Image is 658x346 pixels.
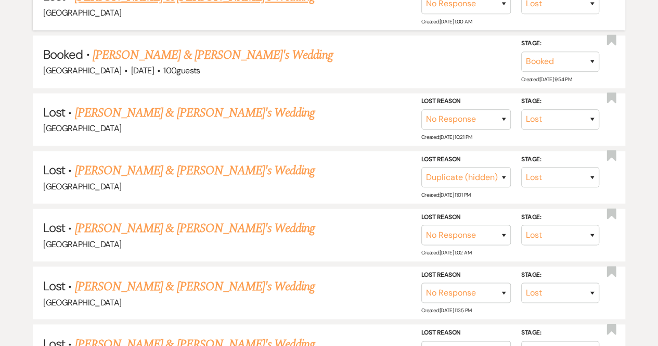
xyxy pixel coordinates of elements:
span: 100 guests [163,65,200,76]
a: [PERSON_NAME] & [PERSON_NAME]'s Wedding [93,46,333,65]
label: Stage: [521,38,599,49]
span: Created: [DATE] 9:54 PM [521,76,572,83]
span: [GEOGRAPHIC_DATA] [43,7,121,18]
a: [PERSON_NAME] & [PERSON_NAME]'s Wedding [75,161,315,180]
span: Created: [DATE] 1:00 AM [421,18,472,24]
span: Lost [43,162,65,178]
label: Lost Reason [421,212,511,223]
span: [GEOGRAPHIC_DATA] [43,181,121,192]
label: Lost Reason [421,153,511,165]
label: Lost Reason [421,96,511,107]
label: Stage: [521,96,599,107]
span: Created: [DATE] 11:01 PM [421,191,470,198]
span: Lost [43,104,65,120]
span: [GEOGRAPHIC_DATA] [43,123,121,134]
span: Lost [43,277,65,293]
a: [PERSON_NAME] & [PERSON_NAME]'s Wedding [75,104,315,122]
span: Lost [43,220,65,236]
span: Created: [DATE] 10:21 PM [421,134,472,140]
span: Created: [DATE] 1:02 AM [421,249,471,256]
label: Lost Reason [421,270,511,281]
label: Stage: [521,153,599,165]
span: [GEOGRAPHIC_DATA] [43,239,121,250]
span: [GEOGRAPHIC_DATA] [43,297,121,307]
label: Stage: [521,212,599,223]
span: [DATE] [131,65,154,76]
label: Stage: [521,327,599,339]
span: [GEOGRAPHIC_DATA] [43,65,121,76]
span: Booked [43,46,83,62]
a: [PERSON_NAME] & [PERSON_NAME]'s Wedding [75,219,315,238]
a: [PERSON_NAME] & [PERSON_NAME]'s Wedding [75,277,315,296]
label: Lost Reason [421,327,511,339]
label: Stage: [521,270,599,281]
span: Created: [DATE] 11:35 PM [421,307,471,314]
